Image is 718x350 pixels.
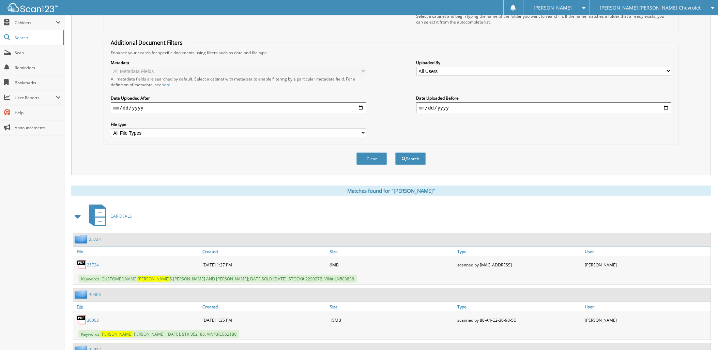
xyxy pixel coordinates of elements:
[85,203,132,230] a: CAR DEALS
[73,247,201,256] a: File
[328,258,456,272] div: 9MB
[78,330,239,338] span: Keywords: [PERSON_NAME]; [DATE]; ST#:052186; VIN#:RC052186
[89,292,101,297] a: 30303
[201,302,328,311] a: Created
[201,313,328,327] div: [DATE] 1:35 PM
[416,13,672,25] div: Select a cabinet and begin typing the name of the folder you want to search in. If the name match...
[416,95,672,101] label: Date Uploaded Before
[87,317,99,323] a: 30303
[583,247,711,256] a: User
[201,247,328,256] a: Created
[416,102,672,113] input: end
[684,317,718,350] iframe: Chat Widget
[15,125,61,131] span: Announcements
[328,302,456,311] a: Size
[77,260,87,270] img: PDF.png
[111,95,366,101] label: Date Uploaded After
[89,236,101,242] a: 25724
[107,39,186,46] legend: Additional Document Filters
[201,258,328,272] div: [DATE] 1:27 PM
[77,315,87,325] img: PDF.png
[111,121,366,127] label: File type
[111,76,366,88] div: All metadata fields are searched by default. Select a cabinet with metadata to enable filtering b...
[78,275,357,283] span: Keywords: CUSTOMER NAME: S [PERSON_NAME] AND [PERSON_NAME]; DATE SOLD:[DATE]; STOCK#:229027B; VIN...
[600,6,701,10] span: [PERSON_NAME] [PERSON_NAME] Chevrolet
[111,60,366,65] label: Metadata
[534,6,572,10] span: [PERSON_NAME]
[456,258,583,272] div: scanned by [MAC_ADDRESS]
[395,152,426,165] button: Search
[328,247,456,256] a: Size
[162,82,170,88] a: here
[15,80,61,86] span: Bookmarks
[138,276,170,282] span: [PERSON_NAME]
[75,235,89,244] img: folder2.png
[101,331,133,337] span: [PERSON_NAME]
[15,35,60,41] span: Search
[583,302,711,311] a: User
[15,95,56,101] span: User Reports
[87,262,99,268] a: 25724
[110,213,132,219] span: CAR DEALS
[456,302,583,311] a: Type
[71,186,711,196] div: Matches found for "[PERSON_NAME]"
[107,50,675,56] div: Enhance your search for specific documents using filters such as date and file type.
[583,313,711,327] div: [PERSON_NAME]
[15,110,61,116] span: Help
[416,60,672,65] label: Uploaded By
[73,302,201,311] a: File
[75,290,89,299] img: folder2.png
[583,258,711,272] div: [PERSON_NAME]
[456,247,583,256] a: Type
[356,152,387,165] button: Clear
[15,20,56,26] span: Cabinets
[15,50,61,56] span: Scan
[15,65,61,71] span: Reminders
[111,102,366,113] input: start
[328,313,456,327] div: 15MB
[7,3,58,12] img: scan123-logo-white.svg
[456,313,583,327] div: scanned by 88-A4-C2-30-98-5D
